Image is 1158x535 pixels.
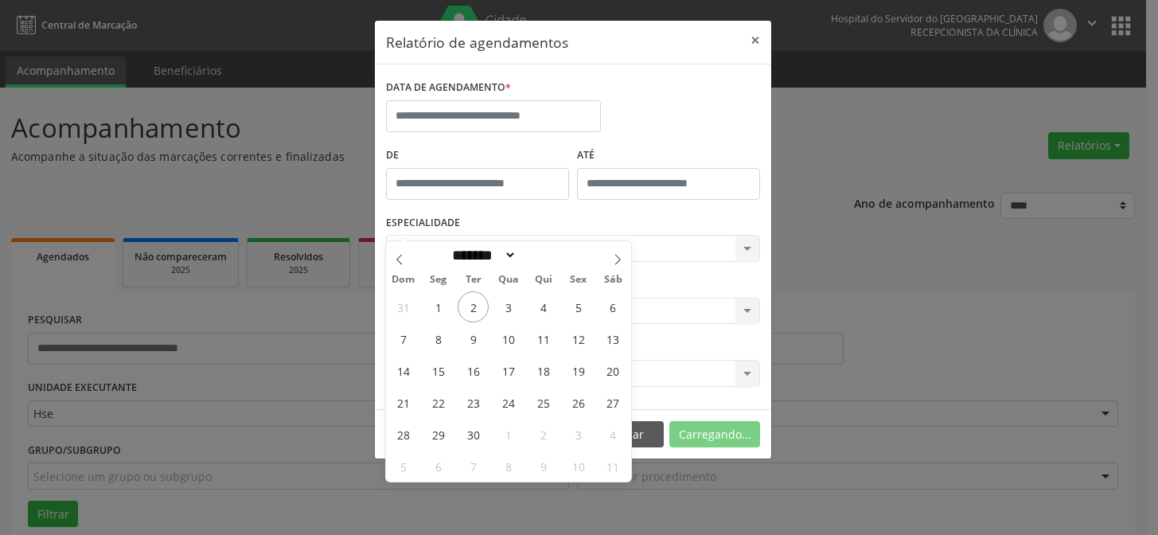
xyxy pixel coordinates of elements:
[447,247,517,264] select: Month
[526,275,561,285] span: Qui
[598,387,629,418] span: Setembro 27, 2025
[388,291,419,322] span: Agosto 31, 2025
[388,419,419,450] span: Setembro 28, 2025
[458,387,489,418] span: Setembro 23, 2025
[386,211,460,236] label: ESPECIALIDADE
[458,451,489,482] span: Outubro 7, 2025
[577,143,760,168] label: ATÉ
[386,76,511,100] label: DATA DE AGENDAMENTO
[386,32,568,53] h5: Relatório de agendamentos
[388,387,419,418] span: Setembro 21, 2025
[528,419,559,450] span: Outubro 2, 2025
[596,275,631,285] span: Sáb
[423,419,454,450] span: Setembro 29, 2025
[458,419,489,450] span: Setembro 30, 2025
[528,323,559,354] span: Setembro 11, 2025
[563,419,594,450] span: Outubro 3, 2025
[561,275,596,285] span: Sex
[563,387,594,418] span: Setembro 26, 2025
[598,451,629,482] span: Outubro 11, 2025
[493,323,524,354] span: Setembro 10, 2025
[458,291,489,322] span: Setembro 2, 2025
[493,291,524,322] span: Setembro 3, 2025
[386,275,421,285] span: Dom
[388,323,419,354] span: Setembro 7, 2025
[388,355,419,386] span: Setembro 14, 2025
[493,355,524,386] span: Setembro 17, 2025
[598,291,629,322] span: Setembro 6, 2025
[388,451,419,482] span: Outubro 5, 2025
[423,355,454,386] span: Setembro 15, 2025
[423,387,454,418] span: Setembro 22, 2025
[458,323,489,354] span: Setembro 9, 2025
[493,387,524,418] span: Setembro 24, 2025
[563,355,594,386] span: Setembro 19, 2025
[528,451,559,482] span: Outubro 9, 2025
[423,323,454,354] span: Setembro 8, 2025
[528,291,559,322] span: Setembro 4, 2025
[669,421,760,448] button: Carregando...
[421,275,456,285] span: Seg
[493,451,524,482] span: Outubro 8, 2025
[493,419,524,450] span: Outubro 1, 2025
[739,21,771,60] button: Close
[528,355,559,386] span: Setembro 18, 2025
[386,143,569,168] label: De
[598,355,629,386] span: Setembro 20, 2025
[423,451,454,482] span: Outubro 6, 2025
[456,275,491,285] span: Ter
[563,291,594,322] span: Setembro 5, 2025
[491,275,526,285] span: Qua
[458,355,489,386] span: Setembro 16, 2025
[423,291,454,322] span: Setembro 1, 2025
[598,323,629,354] span: Setembro 13, 2025
[528,387,559,418] span: Setembro 25, 2025
[517,247,569,264] input: Year
[563,323,594,354] span: Setembro 12, 2025
[563,451,594,482] span: Outubro 10, 2025
[598,419,629,450] span: Outubro 4, 2025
